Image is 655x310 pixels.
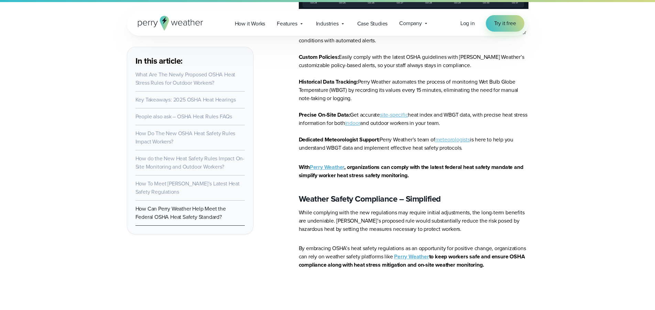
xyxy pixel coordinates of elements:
[135,154,244,171] a: How do the New Heat Safety Rules Impact On-Site Monitoring and Outdoor Workers?
[486,15,524,32] a: Try it free
[135,55,245,66] h3: In this article:
[135,96,236,104] a: Key Takeaways: 2025 OSHA Heat Hearings
[399,19,422,28] span: Company
[435,136,470,143] a: meteorologists
[299,163,523,179] strong: , organizations can comply with the latest federal heat safety mandate and simplify worker heat s...
[135,180,240,196] a: How To Meet [PERSON_NAME]’s Latest Heat Safety Regulations
[345,119,360,127] a: indoor
[299,111,528,136] li: Get accurate heat index and WBGT data, with precise heat stress information for both and outdoor ...
[299,193,528,204] h3: Weather Safety Compliance – Simplified
[135,113,232,120] a: People also ask – OSHA Heat Rules FAQs
[299,78,358,86] strong: Historical Data Tracking:
[316,20,339,28] span: Industries
[299,136,528,152] li: Perry Weather’s team of is here to help you understand WBGT data and implement effective heat saf...
[299,244,528,269] p: By embracing OSHA’s heat safety regulations as an opportunity for positive change, organizations ...
[229,17,271,31] a: How it Works
[299,163,310,171] strong: With
[357,20,388,28] span: Case Studies
[394,253,429,260] a: Perry Weather
[299,209,528,233] p: While complying with the new regulations may require initial adjustments, the long-term benefits ...
[299,136,380,143] strong: Dedicated Meteorologist Support:
[351,17,394,31] a: Case Studies
[135,129,236,146] a: How Do The New OSHA Heat Safety Rules Impact Workers?
[277,20,297,28] span: Features
[494,19,516,28] span: Try it free
[235,20,265,28] span: How it Works
[135,205,226,221] a: How Can Perry Weather Help Meet the Federal OSHA Heat Safety Standard?
[299,20,528,53] li: Perry Weather delivers real-time warnings when WBGT reaches critical levels, allowing you to adju...
[299,53,528,78] li: Easily comply with the latest OSHA guidelines with [PERSON_NAME] Weather’s customizable policy-ba...
[299,253,525,269] strong: to keep workers safe and ensure OSHA compliance along with heat stress mitigation and on-site wea...
[299,111,350,119] strong: Precise On-Site Data:
[299,53,339,61] strong: Custom Policies:
[310,163,344,171] a: Perry Weather
[135,71,236,87] a: What Are The Newly Proposed OSHA Heat Stress Rules for Outdoor Workers?
[460,19,475,28] a: Log in
[380,111,408,119] a: site-specific
[299,78,528,111] li: Perry Weather automates the process of monitoring Wet Bulb Globe Temperature (WBGT) by recording ...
